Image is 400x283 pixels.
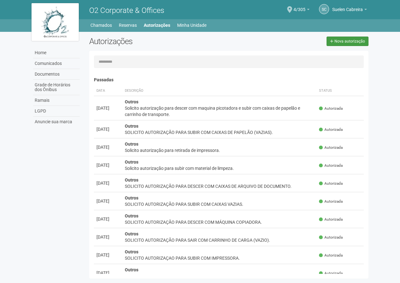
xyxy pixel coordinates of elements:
[125,267,138,272] strong: Outros
[319,199,343,204] span: Autorizada
[125,129,314,136] div: SOLICITO AUTORIZAÇÃO PARA SUBIR COM CAIXAS DE PAPELÃO (VAZIAS).
[94,86,122,96] th: Data
[319,106,343,111] span: Autorizada
[125,141,138,147] strong: Outros
[125,177,138,182] strong: Outros
[125,165,314,171] div: Solicito autorização para subir com material de limpeza.
[319,4,329,14] a: SC
[33,95,80,106] a: Ramais
[33,80,80,95] a: Grade de Horários dos Ônibus
[177,21,206,30] a: Minha Unidade
[32,3,79,41] img: logo.jpg
[125,231,138,236] strong: Outros
[125,183,314,189] div: SOLICITO AUTORIZAÇÃO PARA DESCER COM CAIXAS DE ARQUIVO DE DOCUMENTO.
[319,181,343,186] span: Autorizada
[319,253,343,258] span: Autorizada
[96,105,120,111] div: [DATE]
[316,86,364,96] th: Status
[33,58,80,69] a: Comunicados
[96,216,120,222] div: [DATE]
[90,21,112,30] a: Chamados
[96,252,120,258] div: [DATE]
[94,78,364,82] h4: Passadas
[96,144,120,150] div: [DATE]
[125,99,138,104] strong: Outros
[125,147,314,153] div: Solicito autorização para retirada de impressora.
[125,124,138,129] strong: Outros
[96,234,120,240] div: [DATE]
[96,162,120,168] div: [DATE]
[125,255,314,261] div: SOLICITO AUTORIZAÇAO PARA SUBIR COM IMPRESSORA.
[319,217,343,222] span: Autorizada
[33,69,80,80] a: Documentos
[319,235,343,240] span: Autorizada
[125,249,138,254] strong: Outros
[327,37,368,46] a: Nova autorização
[332,8,367,13] a: Suelen Cabreira
[33,106,80,117] a: LGPD
[319,271,343,276] span: Autorizada
[125,273,314,279] div: solicito autorização para subir com 08 sacos de uniforme.
[96,198,120,204] div: [DATE]
[125,195,138,200] strong: Outros
[89,6,164,15] span: O2 Corporate & Offices
[319,145,343,150] span: Autorizada
[96,126,120,132] div: [DATE]
[33,48,80,58] a: Home
[33,117,80,127] a: Anuncie sua marca
[125,105,314,118] div: Solicito autorização para descer com maquina picotadora e subir com caixas de papelão e carrinho ...
[119,21,137,30] a: Reservas
[293,8,310,13] a: 4/305
[125,237,314,243] div: SOLICITO AUTORIZAÇÃO PARA SAIR COM CARRINHO DE CARGA (VAZIO).
[96,270,120,276] div: [DATE]
[144,21,170,30] a: Autorizações
[125,159,138,165] strong: Outros
[125,213,138,218] strong: Outros
[334,39,365,43] span: Nova autorização
[125,201,314,207] div: SOLICITO AUTORIZAÇÃO PARA SUBIR COM CAIXAS VAZIAS.
[96,180,120,186] div: [DATE]
[122,86,317,96] th: Descrição
[319,127,343,132] span: Autorizada
[125,219,314,225] div: SOLICITO AUTORIZAÇÃO PARA DESCER COM MÁQUINA COPIADORA.
[332,1,363,12] span: Suelen Cabreira
[89,37,224,46] h2: Autorizações
[319,163,343,168] span: Autorizada
[293,1,305,12] span: 4/305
